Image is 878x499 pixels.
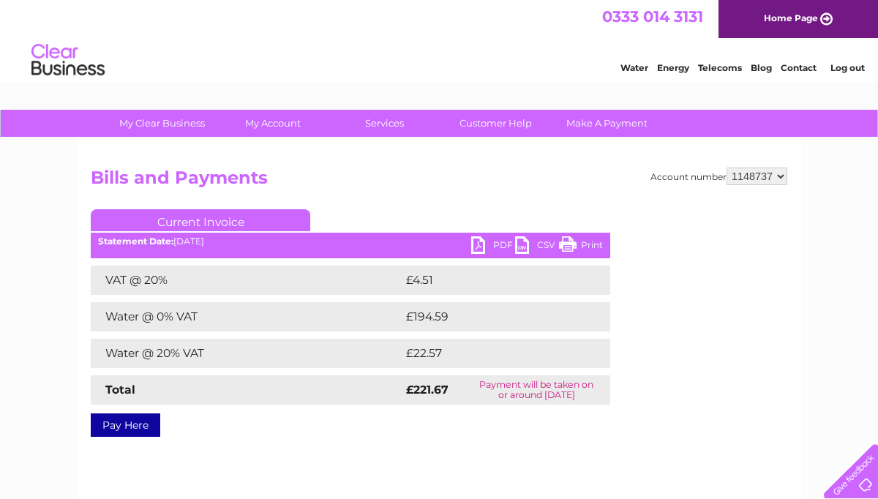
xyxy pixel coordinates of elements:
td: £194.59 [402,302,584,331]
div: Clear Business is a trading name of Verastar Limited (registered in [GEOGRAPHIC_DATA] No. 3667643... [94,8,786,71]
a: Pay Here [91,413,160,437]
td: Payment will be taken on or around [DATE] [463,375,610,405]
strong: Total [105,383,135,397]
a: Contact [781,62,817,73]
a: PDF [471,236,515,258]
td: VAT @ 20% [91,266,402,295]
strong: £221.67 [406,383,449,397]
a: Energy [657,62,689,73]
a: My Account [213,110,334,137]
a: Blog [751,62,772,73]
a: Make A Payment [547,110,667,137]
a: Telecoms [698,62,742,73]
a: Customer Help [435,110,556,137]
a: Print [559,236,603,258]
a: Services [324,110,445,137]
div: Account number [650,168,787,185]
a: 0333 014 3131 [602,7,703,26]
h2: Bills and Payments [91,168,787,195]
a: CSV [515,236,559,258]
img: logo.png [31,38,105,83]
td: Water @ 0% VAT [91,302,402,331]
td: Water @ 20% VAT [91,339,402,368]
a: Water [620,62,648,73]
div: [DATE] [91,236,610,247]
a: Current Invoice [91,209,310,231]
b: Statement Date: [98,236,173,247]
a: Log out [830,62,865,73]
a: My Clear Business [102,110,222,137]
td: £22.57 [402,339,580,368]
td: £4.51 [402,266,574,295]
